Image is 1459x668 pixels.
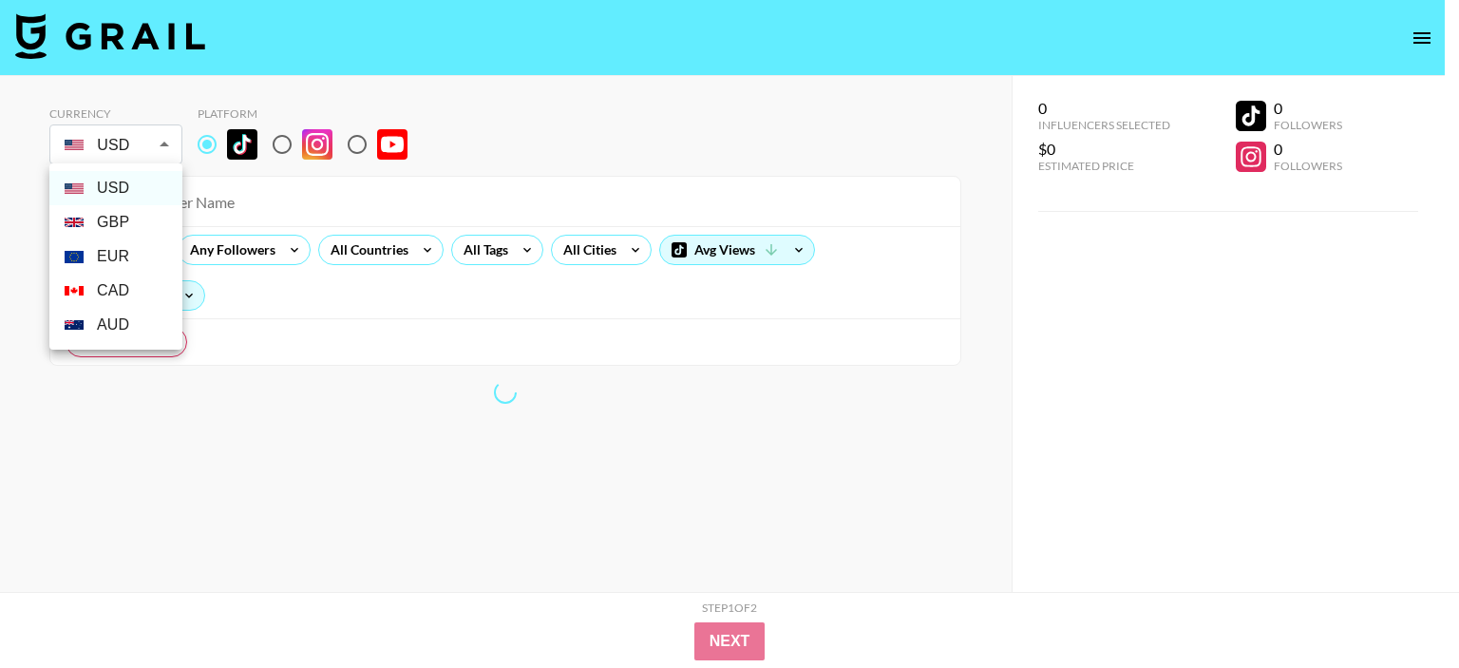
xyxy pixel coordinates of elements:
iframe: Drift Widget Chat Controller [1364,573,1436,645]
li: EUR [49,239,182,274]
li: GBP [49,205,182,239]
li: USD [49,171,182,205]
li: AUD [49,308,182,342]
li: CAD [49,274,182,308]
